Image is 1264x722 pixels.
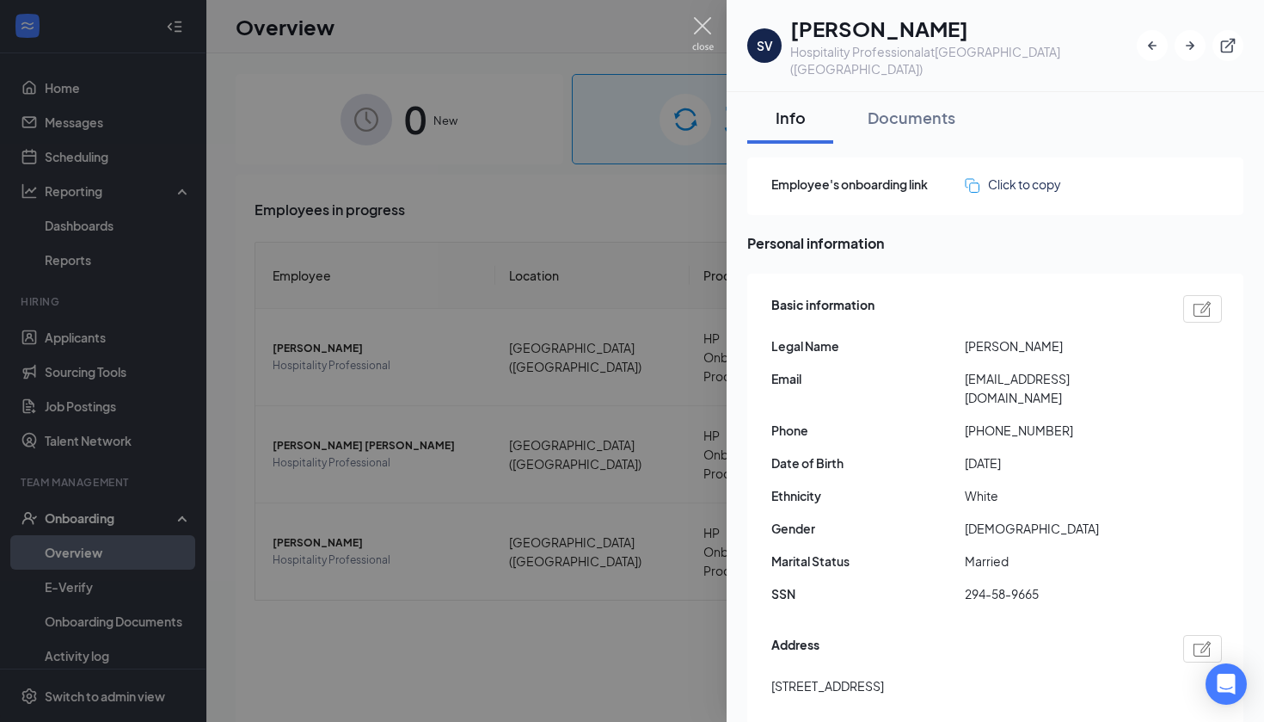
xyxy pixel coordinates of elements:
[771,295,874,323] span: Basic information
[1137,30,1168,61] button: ArrowLeftNew
[771,336,965,355] span: Legal Name
[771,369,965,388] span: Email
[771,175,965,194] span: Employee's onboarding link
[965,336,1158,355] span: [PERSON_NAME]
[965,519,1158,538] span: [DEMOGRAPHIC_DATA]
[771,454,965,472] span: Date of Birth
[757,37,773,54] div: SV
[747,232,1243,254] span: Personal information
[771,584,965,603] span: SSN
[790,14,1137,43] h1: [PERSON_NAME]
[965,584,1158,603] span: 294-58-9665
[771,519,965,538] span: Gender
[771,486,965,505] span: Ethnicity
[1181,37,1199,54] svg: ArrowRight
[965,369,1158,407] span: [EMAIL_ADDRESS][DOMAIN_NAME]
[771,635,819,663] span: Address
[1144,37,1161,54] svg: ArrowLeftNew
[771,676,884,695] span: [STREET_ADDRESS]
[1175,30,1206,61] button: ArrowRight
[790,43,1137,77] div: Hospitality Professional at [GEOGRAPHIC_DATA] ([GEOGRAPHIC_DATA])
[771,552,965,571] span: Marital Status
[771,421,965,440] span: Phone
[965,552,1158,571] span: Married
[764,107,816,128] div: Info
[965,175,1061,194] button: Click to copy
[965,178,979,193] img: click-to-copy.71757273a98fde459dfc.svg
[1219,37,1236,54] svg: ExternalLink
[1206,663,1247,705] div: Open Intercom Messenger
[868,107,955,128] div: Documents
[965,421,1158,440] span: [PHONE_NUMBER]
[965,454,1158,472] span: [DATE]
[965,486,1158,505] span: White
[1212,30,1243,61] button: ExternalLink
